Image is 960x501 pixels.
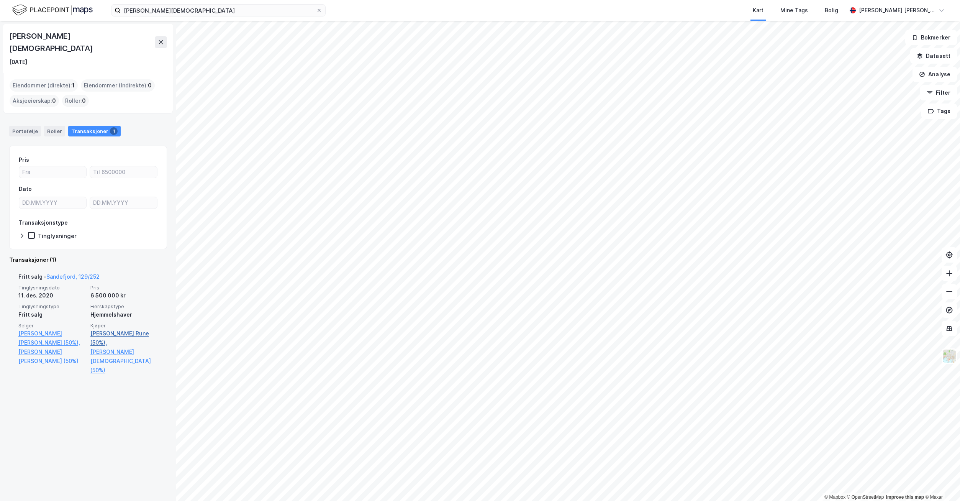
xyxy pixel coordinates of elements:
div: Roller : [62,95,89,107]
div: Aksjeeierskap : [10,95,59,107]
button: Tags [921,103,957,119]
div: [PERSON_NAME][DEMOGRAPHIC_DATA] [9,30,155,54]
div: [DATE] [9,57,27,67]
div: Portefølje [9,126,41,136]
div: 6 500 000 kr [90,291,158,300]
a: [PERSON_NAME] Rune (50%), [90,329,158,347]
span: Eierskapstype [90,303,158,310]
div: Eiendommer (Indirekte) : [81,79,155,92]
input: Fra [19,166,86,178]
div: Kontrollprogram for chat [922,464,960,501]
span: Tinglysningsdato [18,284,86,291]
div: Transaksjoner [68,126,121,136]
input: DD.MM.YYYY [19,197,86,209]
input: Søk på adresse, matrikkel, gårdeiere, leietakere eller personer [121,5,316,16]
div: Hjemmelshaver [90,310,158,319]
span: 0 [52,96,56,105]
div: Tinglysninger [38,232,77,240]
div: Bolig [825,6,838,15]
button: Filter [920,85,957,100]
input: DD.MM.YYYY [90,197,157,209]
a: [PERSON_NAME] [PERSON_NAME] (50%) [18,347,86,366]
input: Til 6500000 [90,166,157,178]
button: Bokmerker [905,30,957,45]
span: Pris [90,284,158,291]
a: [PERSON_NAME] [PERSON_NAME] (50%), [18,329,86,347]
span: 1 [72,81,75,90]
img: logo.f888ab2527a4732fd821a326f86c7f29.svg [12,3,93,17]
div: Mine Tags [780,6,808,15]
div: 1 [110,127,118,135]
div: Fritt salg [18,310,86,319]
div: Dato [19,184,32,194]
button: Datasett [910,48,957,64]
a: Sandefjord, 129/252 [46,273,100,280]
div: Roller [44,126,65,136]
div: [PERSON_NAME] [PERSON_NAME] [859,6,935,15]
span: 0 [148,81,152,90]
div: Pris [19,155,29,164]
button: Analyse [912,67,957,82]
div: Fritt salg - [18,272,100,284]
div: Transaksjonstype [19,218,68,227]
a: Mapbox [824,494,845,500]
span: 0 [82,96,86,105]
a: Improve this map [886,494,924,500]
img: Z [942,349,957,363]
span: Tinglysningstype [18,303,86,310]
div: Transaksjoner (1) [9,255,167,264]
div: Kart [753,6,763,15]
span: Kjøper [90,322,158,329]
div: Eiendommer (direkte) : [10,79,78,92]
div: 11. des. 2020 [18,291,86,300]
a: OpenStreetMap [847,494,884,500]
iframe: Chat Widget [922,464,960,501]
span: Selger [18,322,86,329]
a: [PERSON_NAME][DEMOGRAPHIC_DATA] (50%) [90,347,158,375]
